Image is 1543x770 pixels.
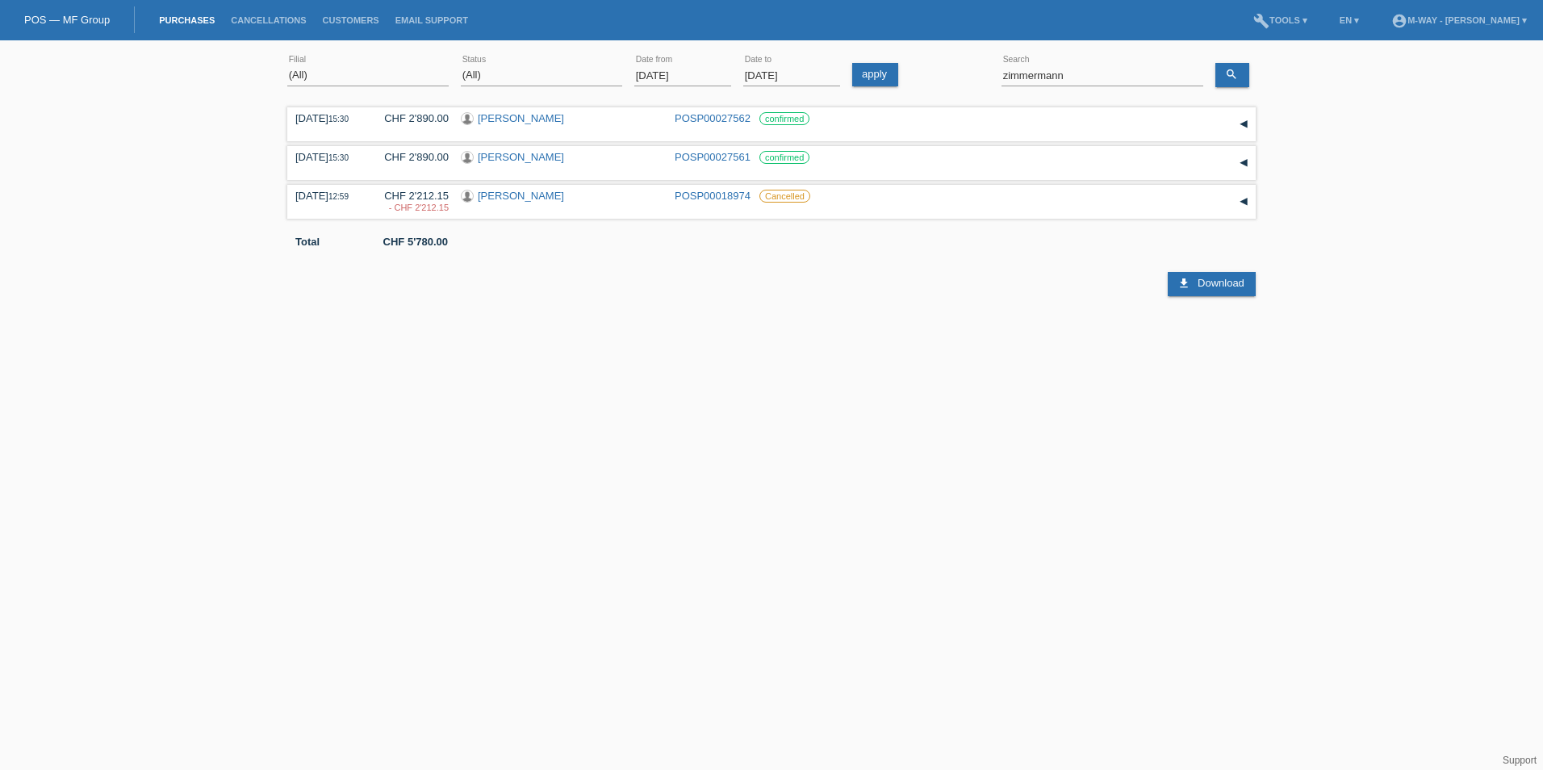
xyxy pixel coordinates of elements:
a: POSP00027562 [675,112,751,124]
i: download [1177,277,1190,290]
div: expand/collapse [1231,112,1256,136]
a: Customers [315,15,387,25]
a: buildTools ▾ [1245,15,1315,25]
a: EN ▾ [1332,15,1367,25]
div: [DATE] [295,151,360,163]
div: [DATE] [295,190,360,202]
i: account_circle [1391,13,1407,29]
a: [PERSON_NAME] [478,112,564,124]
a: POS — MF Group [24,14,110,26]
a: [PERSON_NAME] [478,190,564,202]
div: expand/collapse [1231,190,1256,214]
a: download Download [1168,272,1255,296]
div: CHF 2'890.00 [372,112,449,124]
a: Purchases [151,15,223,25]
label: confirmed [759,112,809,125]
a: Cancellations [223,15,314,25]
a: account_circlem-way - [PERSON_NAME] ▾ [1383,15,1535,25]
a: apply [852,63,898,86]
span: 15:30 [328,153,349,162]
a: Support [1503,755,1537,766]
div: [DATE] [295,112,360,124]
a: POSP00027561 [675,151,751,163]
span: Download [1198,277,1244,289]
div: CHF 2'890.00 [372,151,449,163]
i: search [1225,68,1238,81]
div: CHF 2'212.15 [372,190,449,214]
a: POSP00018974 [675,190,751,202]
label: Cancelled [759,190,810,203]
b: Total [295,236,320,248]
i: build [1253,13,1269,29]
a: search [1215,63,1249,87]
label: confirmed [759,151,809,164]
span: 12:59 [328,192,349,201]
div: expand/collapse [1231,151,1256,175]
b: CHF 5'780.00 [383,236,448,248]
a: Email Support [387,15,476,25]
div: 24.04.2025 / gemäss Sihlcity [372,203,449,212]
a: [PERSON_NAME] [478,151,564,163]
span: 15:30 [328,115,349,123]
